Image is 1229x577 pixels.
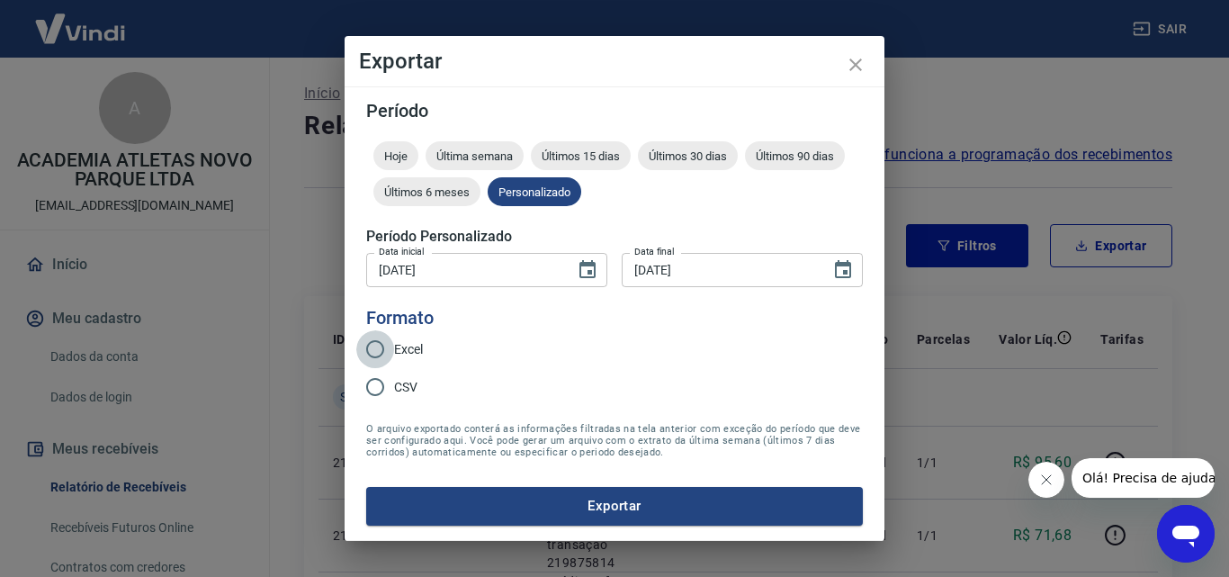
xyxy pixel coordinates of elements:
[373,149,418,163] span: Hoje
[834,43,877,86] button: close
[531,149,631,163] span: Últimos 15 dias
[373,141,418,170] div: Hoje
[488,185,581,199] span: Personalizado
[394,378,417,397] span: CSV
[394,340,423,359] span: Excel
[745,141,845,170] div: Últimos 90 dias
[1072,458,1215,498] iframe: Mensagem da empresa
[366,102,863,120] h5: Período
[366,423,863,458] span: O arquivo exportado conterá as informações filtradas na tela anterior com exceção do período que ...
[379,245,425,258] label: Data inicial
[531,141,631,170] div: Últimos 15 dias
[11,13,151,27] span: Olá! Precisa de ajuda?
[745,149,845,163] span: Últimos 90 dias
[1028,462,1064,498] iframe: Fechar mensagem
[366,487,863,525] button: Exportar
[638,149,738,163] span: Últimos 30 dias
[638,141,738,170] div: Últimos 30 dias
[373,177,480,206] div: Últimos 6 meses
[825,252,861,288] button: Choose date, selected date is 25 de ago de 2025
[622,253,818,286] input: DD/MM/YYYY
[366,253,562,286] input: DD/MM/YYYY
[634,245,675,258] label: Data final
[426,141,524,170] div: Última semana
[426,149,524,163] span: Última semana
[366,228,863,246] h5: Período Personalizado
[488,177,581,206] div: Personalizado
[366,305,434,331] legend: Formato
[373,185,480,199] span: Últimos 6 meses
[570,252,606,288] button: Choose date, selected date is 17 de ago de 2025
[1157,505,1215,563] iframe: Botão para abrir a janela de mensagens
[359,50,870,72] h4: Exportar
